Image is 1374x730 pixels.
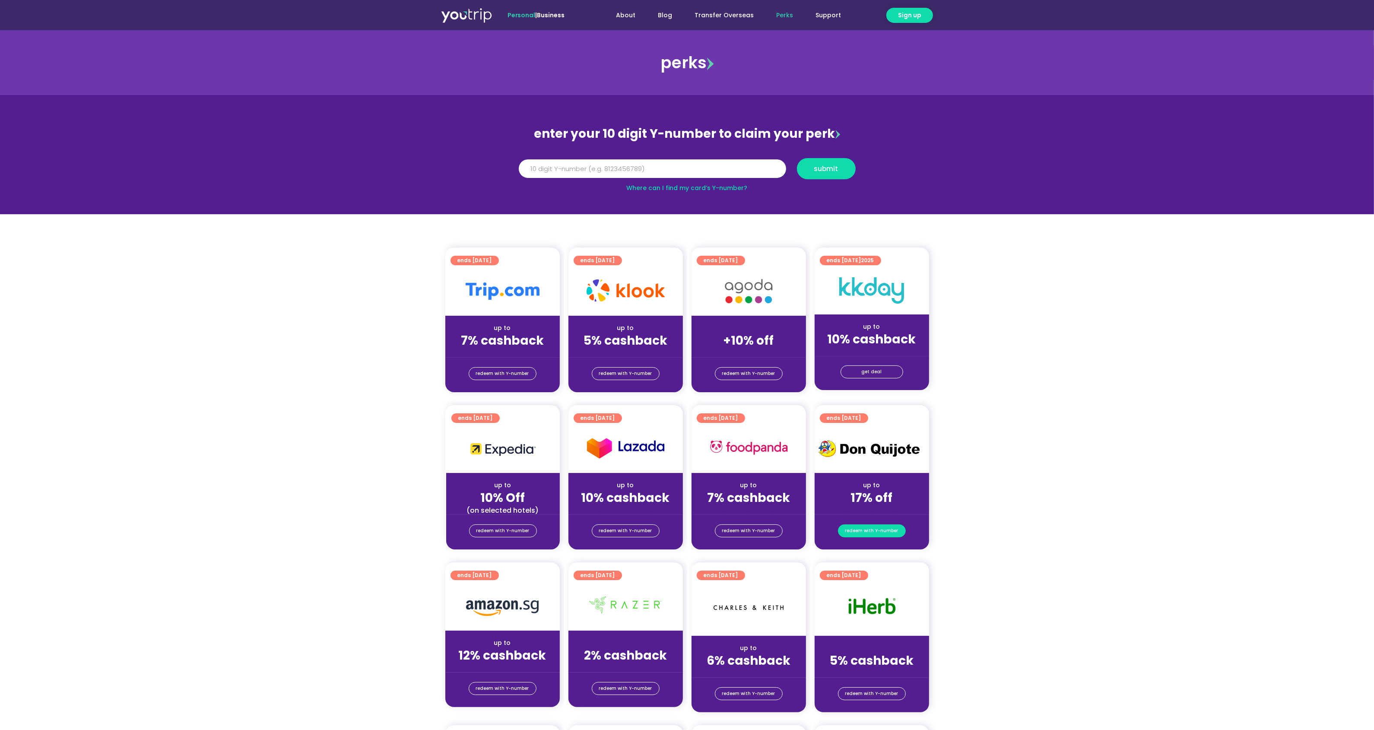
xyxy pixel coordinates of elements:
[599,525,652,537] span: redeem with Y-number
[805,7,853,23] a: Support
[519,159,786,178] input: 10 digit Y-number (e.g. 8123456789)
[698,644,799,653] div: up to
[453,506,553,515] div: (on selected hotels)
[715,367,783,380] a: redeem with Y-number
[575,663,676,673] div: (for stays only)
[588,7,853,23] nav: Menu
[814,165,838,172] span: submit
[508,11,536,19] span: Personal
[722,525,775,537] span: redeem with Y-number
[469,524,537,537] a: redeem with Y-number
[707,489,790,506] strong: 7% cashback
[627,184,748,192] a: Where can I find my card’s Y-number?
[704,571,738,580] span: ends [DATE]
[722,368,775,380] span: redeem with Y-number
[697,256,745,265] a: ends [DATE]
[898,11,921,20] span: Sign up
[592,524,660,537] a: redeem with Y-number
[599,368,652,380] span: redeem with Y-number
[697,413,745,423] a: ends [DATE]
[452,349,553,358] div: (for stays only)
[451,256,499,265] a: ends [DATE]
[581,489,670,506] strong: 10% cashback
[827,256,874,265] span: ends [DATE]
[830,652,914,669] strong: 5% cashback
[722,688,775,700] span: redeem with Y-number
[886,8,933,23] a: Sign up
[458,413,493,423] span: ends [DATE]
[828,331,916,348] strong: 10% cashback
[575,506,676,515] div: (for stays only)
[605,7,647,23] a: About
[707,652,790,669] strong: 6% cashback
[698,506,799,515] div: (for stays only)
[841,365,903,378] a: get deal
[451,413,500,423] a: ends [DATE]
[797,158,856,179] button: submit
[481,489,525,506] strong: 10% Off
[452,663,553,673] div: (for stays only)
[698,669,799,678] div: (for stays only)
[575,638,676,647] div: up to
[476,525,530,537] span: redeem with Y-number
[715,687,783,700] a: redeem with Y-number
[861,257,874,264] span: 2025
[647,7,684,23] a: Blog
[451,571,499,580] a: ends [DATE]
[704,256,738,265] span: ends [DATE]
[574,413,622,423] a: ends [DATE]
[457,571,492,580] span: ends [DATE]
[599,682,652,695] span: redeem with Y-number
[584,332,667,349] strong: 5% cashback
[827,413,861,423] span: ends [DATE]
[822,644,922,653] div: up to
[476,368,529,380] span: redeem with Y-number
[845,688,898,700] span: redeem with Y-number
[459,647,546,664] strong: 12% cashback
[581,413,615,423] span: ends [DATE]
[575,481,676,490] div: up to
[741,324,757,332] span: up to
[476,682,529,695] span: redeem with Y-number
[575,349,676,358] div: (for stays only)
[723,332,774,349] strong: +10% off
[508,11,565,19] span: |
[704,413,738,423] span: ends [DATE]
[822,347,922,356] div: (for stays only)
[469,367,536,380] a: redeem with Y-number
[461,332,544,349] strong: 7% cashback
[519,158,856,186] form: Y Number
[452,324,553,333] div: up to
[684,7,765,23] a: Transfer Overseas
[822,669,922,678] div: (for stays only)
[574,256,622,265] a: ends [DATE]
[845,525,898,537] span: redeem with Y-number
[575,324,676,333] div: up to
[457,256,492,265] span: ends [DATE]
[822,322,922,331] div: up to
[581,571,615,580] span: ends [DATE]
[581,256,615,265] span: ends [DATE]
[838,524,906,537] a: redeem with Y-number
[697,571,745,580] a: ends [DATE]
[822,506,922,515] div: (for stays only)
[452,638,553,647] div: up to
[537,11,565,19] a: Business
[592,682,660,695] a: redeem with Y-number
[820,413,868,423] a: ends [DATE]
[592,367,660,380] a: redeem with Y-number
[820,571,868,580] a: ends [DATE]
[822,481,922,490] div: up to
[574,571,622,580] a: ends [DATE]
[514,123,860,145] div: enter your 10 digit Y-number to claim your perk
[453,481,553,490] div: up to
[698,481,799,490] div: up to
[715,524,783,537] a: redeem with Y-number
[698,349,799,358] div: (for stays only)
[862,366,882,378] span: get deal
[584,647,667,664] strong: 2% cashback
[851,489,893,506] strong: 17% off
[820,256,881,265] a: ends [DATE]2025
[765,7,805,23] a: Perks
[838,687,906,700] a: redeem with Y-number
